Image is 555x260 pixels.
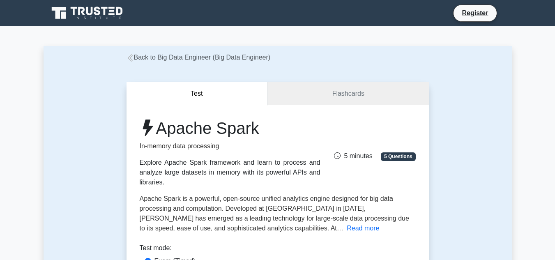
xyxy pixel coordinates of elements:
span: 5 Questions [381,152,415,161]
button: Read more [347,223,379,233]
button: Test [127,82,268,106]
span: Apache Spark is a powerful, open-source unified analytics engine designed for big data processing... [140,195,409,232]
p: In-memory data processing [140,141,320,151]
a: Register [457,8,493,18]
a: Back to Big Data Engineer (Big Data Engineer) [127,54,271,61]
div: Explore Apache Spark framework and learn to process and analyze large datasets in memory with its... [140,158,320,187]
span: 5 minutes [334,152,372,159]
h1: Apache Spark [140,118,320,138]
div: Test mode: [140,243,416,256]
a: Flashcards [267,82,428,106]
